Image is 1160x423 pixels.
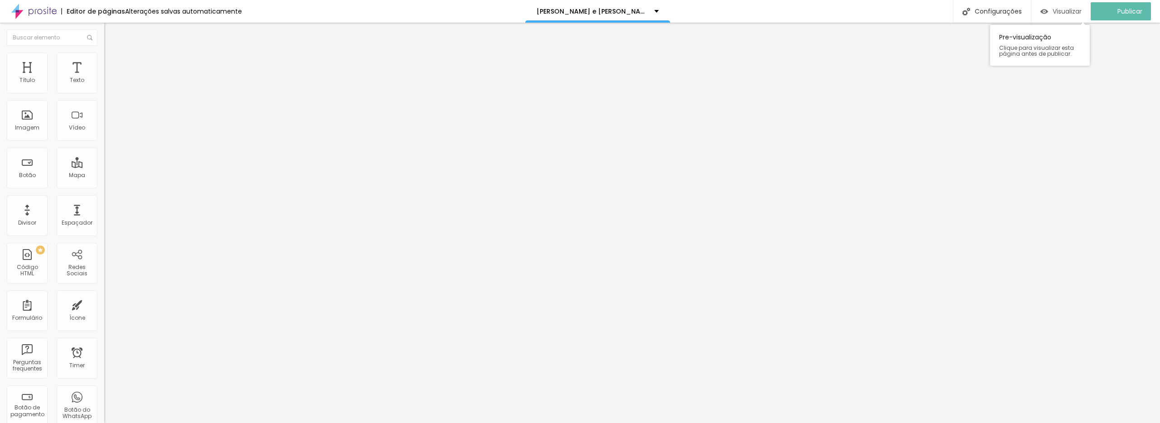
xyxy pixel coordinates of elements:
div: Botão [19,172,36,178]
img: Icone [87,35,92,40]
div: Mapa [69,172,85,178]
img: Icone [962,8,970,15]
div: Editor de páginas [61,8,125,14]
span: Publicar [1117,8,1142,15]
div: Botão do WhatsApp [59,407,95,420]
div: Vídeo [69,125,85,131]
div: Ícone [69,315,85,321]
div: Timer [69,362,85,369]
p: [PERSON_NAME] e [PERSON_NAME] [536,8,648,14]
div: Divisor [18,220,36,226]
div: Texto [70,77,84,83]
span: Visualizar [1053,8,1082,15]
div: Botão de pagamento [9,404,45,418]
div: Imagem [15,125,39,131]
div: Redes Sociais [59,264,95,277]
div: Pre-visualização [990,25,1090,66]
div: Código HTML [9,264,45,277]
iframe: Editor [104,23,1160,423]
div: Alterações salvas automaticamente [125,8,242,14]
input: Buscar elemento [7,29,97,46]
div: Formulário [12,315,42,321]
div: Título [19,77,35,83]
span: Clique para visualizar esta página antes de publicar. [999,45,1081,57]
img: view-1.svg [1040,8,1048,15]
div: Perguntas frequentes [9,359,45,372]
div: Espaçador [62,220,92,226]
button: Visualizar [1031,2,1091,20]
button: Publicar [1091,2,1151,20]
